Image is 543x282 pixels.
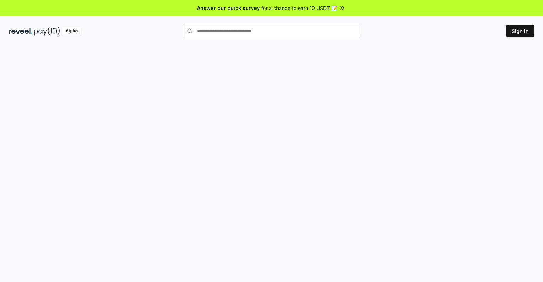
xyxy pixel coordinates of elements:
[62,27,81,36] div: Alpha
[9,27,32,36] img: reveel_dark
[506,25,534,37] button: Sign In
[197,4,260,12] span: Answer our quick survey
[34,27,60,36] img: pay_id
[261,4,337,12] span: for a chance to earn 10 USDT 📝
